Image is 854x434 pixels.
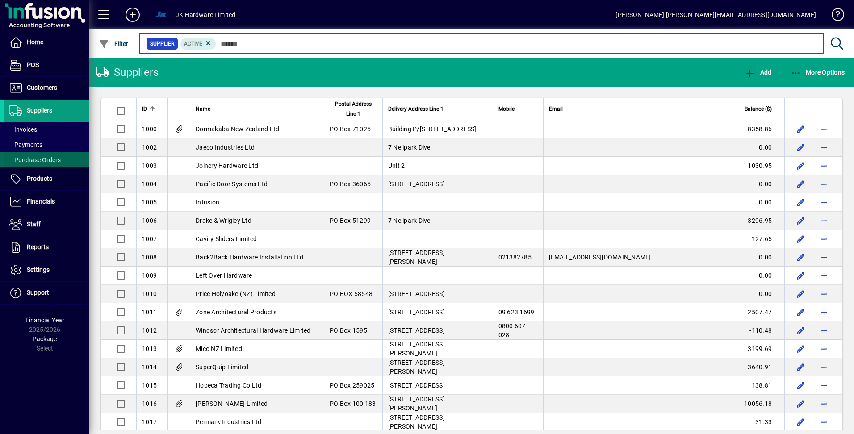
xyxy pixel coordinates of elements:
[196,272,252,279] span: Left Over Hardware
[142,180,157,188] span: 1004
[196,180,268,188] span: Pacific Door Systems Ltd
[731,138,784,157] td: 0.00
[142,418,157,426] span: 1017
[147,7,176,23] button: Profile
[731,285,784,303] td: 0.00
[549,104,563,114] span: Email
[794,232,808,246] button: Edit
[4,137,89,152] a: Payments
[196,345,242,352] span: Mico NZ Limited
[176,8,235,22] div: JK Hardware Limited
[330,99,377,119] span: Postal Address Line 1
[33,335,57,342] span: Package
[615,8,816,22] div: [PERSON_NAME] [PERSON_NAME][EMAIL_ADDRESS][DOMAIN_NAME]
[388,249,445,265] span: [STREET_ADDRESS][PERSON_NAME]
[794,250,808,264] button: Edit
[330,290,373,297] span: PO BOX 58548
[388,290,445,297] span: [STREET_ADDRESS]
[731,267,784,285] td: 0.00
[4,191,89,213] a: Financials
[196,400,268,407] span: [PERSON_NAME] Limited
[388,341,445,357] span: [STREET_ADDRESS][PERSON_NAME]
[817,268,831,283] button: More options
[196,327,311,334] span: Windsor Architectural Hardware Limited
[196,363,248,371] span: SuperQuip Limited
[142,162,157,169] span: 1003
[142,327,157,334] span: 1012
[388,162,405,169] span: Unit 2
[9,126,37,133] span: Invoices
[817,323,831,338] button: More options
[498,254,532,261] span: 021382785
[737,104,780,114] div: Balance ($)
[330,327,367,334] span: PO Box 1595
[196,418,262,426] span: Permark Industries Ltd
[142,290,157,297] span: 1010
[142,309,157,316] span: 1011
[330,125,371,133] span: PO Box 71025
[388,396,445,412] span: [STREET_ADDRESS][PERSON_NAME]
[388,309,445,316] span: [STREET_ADDRESS]
[817,195,831,209] button: More options
[794,287,808,301] button: Edit
[180,38,216,50] mat-chip: Activation Status: Active
[731,230,784,248] td: 127.65
[745,69,771,76] span: Add
[142,363,157,371] span: 1014
[4,31,89,54] a: Home
[388,180,445,188] span: [STREET_ADDRESS]
[549,104,725,114] div: Email
[142,382,157,389] span: 1015
[142,217,157,224] span: 1006
[184,41,202,47] span: Active
[731,193,784,212] td: 0.00
[731,340,784,358] td: 3199.69
[825,2,843,31] a: Knowledge Base
[498,309,535,316] span: 09 623 1699
[731,321,784,340] td: -110.48
[4,54,89,76] a: POS
[196,144,255,151] span: Jaeco Industries Ltd
[794,177,808,191] button: Edit
[27,243,49,250] span: Reports
[4,282,89,304] a: Support
[498,322,526,338] span: 0800 607 028
[196,162,258,169] span: Joinery Hardware Ltd
[731,120,784,138] td: 8358.86
[9,156,61,163] span: Purchase Orders
[196,235,257,242] span: Cavity Sliders Limited
[791,69,845,76] span: More Options
[96,65,159,79] div: Suppliers
[388,104,444,114] span: Delivery Address Line 1
[27,221,41,228] span: Staff
[549,254,651,261] span: [EMAIL_ADDRESS][DOMAIN_NAME]
[142,400,157,407] span: 1016
[794,305,808,319] button: Edit
[142,125,157,133] span: 1000
[330,217,371,224] span: PO Box 51299
[142,104,147,114] span: ID
[731,157,784,175] td: 1030.95
[4,77,89,99] a: Customers
[150,39,174,48] span: Supplier
[142,199,157,206] span: 1005
[731,303,784,321] td: 2507.47
[27,107,52,114] span: Suppliers
[788,64,847,80] button: More Options
[4,236,89,259] a: Reports
[817,250,831,264] button: More options
[817,305,831,319] button: More options
[4,213,89,236] a: Staff
[794,140,808,154] button: Edit
[27,84,57,91] span: Customers
[27,175,52,182] span: Products
[731,376,784,395] td: 138.81
[817,396,831,411] button: More options
[731,175,784,193] td: 0.00
[4,122,89,137] a: Invoices
[794,323,808,338] button: Edit
[731,358,784,376] td: 3640.91
[196,217,251,224] span: Drake & Wrigley Ltd
[330,382,374,389] span: PO Box 259025
[27,38,43,46] span: Home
